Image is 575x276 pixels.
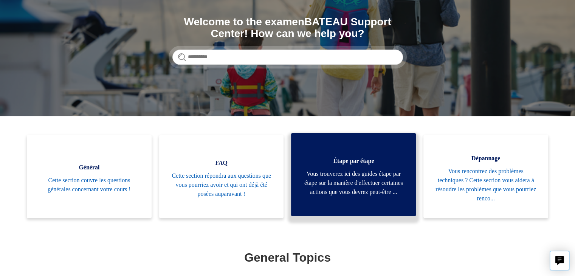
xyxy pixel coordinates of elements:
a: Dépannage Vous rencontrez des problèmes techniques ? Cette section vous aidera à résoudre les pro... [423,135,548,218]
span: Étape par étape [302,157,405,166]
a: Étape par étape Vous trouverez ici des guides étape par étape sur la manière d'effectuer certaine... [291,133,416,216]
h1: General Topics [29,248,546,267]
h1: Welcome to the examenBATEAU Support Center! How can we help you? [172,16,403,40]
span: Dépannage [435,154,537,163]
a: FAQ Cette section répondra aux questions que vous pourriez avoir et qui ont déjà été posées aupar... [159,135,284,218]
button: Live chat [550,251,569,270]
span: Vous trouverez ici des guides étape par étape sur la manière d'effectuer certaines actions que vo... [302,169,405,197]
span: Vous rencontrez des problèmes techniques ? Cette section vous aidera à résoudre les problèmes que... [435,167,537,203]
a: Général Cette section couvre les questions générales concernant votre cours ! [27,135,152,218]
span: FAQ [170,158,273,167]
input: Rechercher [172,50,403,65]
span: Général [38,163,140,172]
span: Cette section couvre les questions générales concernant votre cours ! [38,176,140,194]
span: Cette section répondra aux questions que vous pourriez avoir et qui ont déjà été posées auparavant ! [170,171,273,198]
